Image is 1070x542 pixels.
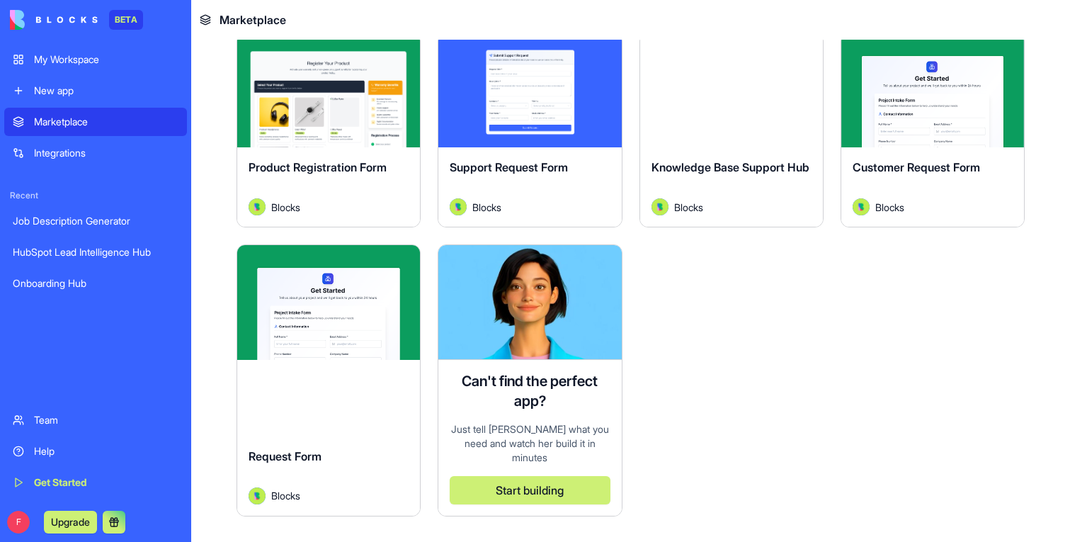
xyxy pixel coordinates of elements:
[13,214,178,228] div: Job Description Generator
[853,160,980,174] span: Customer Request Form
[472,200,501,215] span: Blocks
[4,77,187,105] a: New app
[651,160,809,174] span: Knowledge Base Support Hub
[875,200,904,215] span: Blocks
[13,245,178,259] div: HubSpot Lead Intelligence Hub
[639,33,824,227] a: Knowledge Base Support HubAvatarBlocks
[249,449,321,463] span: Request Form
[34,52,178,67] div: My Workspace
[450,198,467,215] img: Avatar
[853,198,870,215] img: Avatar
[271,200,300,215] span: Blocks
[10,10,98,30] img: logo
[4,269,187,298] a: Onboarding Hub
[271,488,300,503] span: Blocks
[4,406,187,434] a: Team
[4,108,187,136] a: Marketplace
[450,371,610,411] h4: Can't find the perfect app?
[44,511,97,533] button: Upgrade
[4,468,187,497] a: Get Started
[13,276,178,290] div: Onboarding Hub
[438,33,622,227] a: Support Request FormAvatarBlocks
[10,10,143,30] a: BETA
[220,11,286,28] span: Marketplace
[237,33,421,227] a: Product Registration FormAvatarBlocks
[34,84,178,98] div: New app
[4,437,187,465] a: Help
[34,413,178,427] div: Team
[4,190,187,201] span: Recent
[450,476,610,504] button: Start building
[841,33,1025,227] a: Customer Request FormAvatarBlocks
[249,198,266,215] img: Avatar
[651,198,668,215] img: Avatar
[109,10,143,30] div: BETA
[237,244,421,516] a: Request FormAvatarBlocks
[44,514,97,529] a: Upgrade
[34,115,178,129] div: Marketplace
[674,200,703,215] span: Blocks
[4,238,187,266] a: HubSpot Lead Intelligence Hub
[4,207,187,235] a: Job Description Generator
[7,511,30,533] span: F
[438,244,622,516] a: Ella AI assistantCan't find the perfect app?Just tell [PERSON_NAME] what you need and watch her b...
[4,139,187,167] a: Integrations
[34,475,178,490] div: Get Started
[438,245,621,358] img: Ella AI assistant
[4,45,187,74] a: My Workspace
[450,422,610,465] div: Just tell [PERSON_NAME] what you need and watch her build it in minutes
[34,146,178,160] div: Integrations
[249,160,387,174] span: Product Registration Form
[450,160,568,174] span: Support Request Form
[249,487,266,504] img: Avatar
[34,444,178,458] div: Help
